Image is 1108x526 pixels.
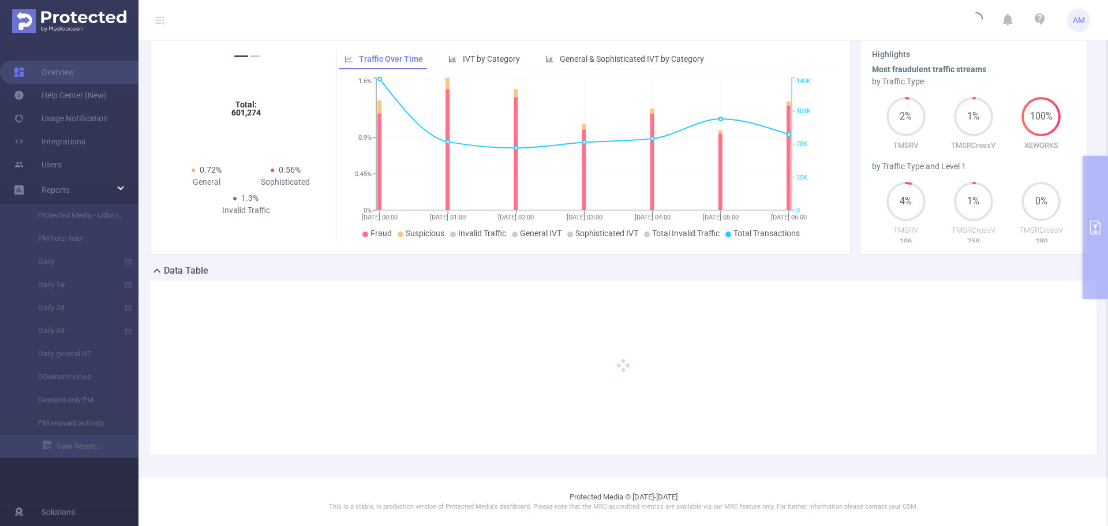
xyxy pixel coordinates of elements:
[231,108,261,117] tspan: 601,274
[771,214,807,221] tspan: [DATE] 06:00
[545,55,553,63] i: icon: bar-chart
[796,174,807,181] tspan: 35K
[14,153,62,176] a: Users
[872,140,939,151] p: TMSRV
[872,49,1075,61] h3: Highlights
[42,185,70,195] span: Reports
[42,178,70,202] a: Reports
[872,65,986,74] b: Most fraudulent traffic streams
[355,170,372,178] tspan: 0.45%
[207,204,286,217] div: Invalid Traffic
[241,193,259,203] span: 1.3%
[498,214,534,221] tspan: [DATE] 02:00
[42,501,75,524] span: Solutions
[575,229,638,238] span: Sophisticated IVT
[1021,197,1061,206] span: 0%
[939,140,1007,151] p: TMSRCrossV
[200,165,222,174] span: 0.72%
[796,141,807,148] tspan: 70K
[370,229,392,238] span: Fraud
[359,54,423,64] span: Traffic Over Time
[1073,9,1085,32] span: AM
[364,207,372,214] tspan: 0%
[567,214,602,221] tspan: [DATE] 03:00
[164,264,208,278] h2: Data Table
[406,229,444,238] span: Suspicious
[234,55,248,57] button: 1
[448,55,456,63] i: icon: bar-chart
[14,61,74,84] a: Overview
[1008,225,1075,236] p: TMSRCrossV
[954,112,993,121] span: 1%
[652,229,720,238] span: Total Invalid Traffic
[362,214,398,221] tspan: [DATE] 00:00
[167,502,1079,512] p: This is a stable, in production version of Protected Media's dashboard. Please note that the MRC ...
[1008,236,1075,247] p: 280
[886,197,926,206] span: 4%
[14,130,85,153] a: Integrations
[939,225,1007,236] p: TMSRCrossV
[14,107,108,130] a: Usage Notification
[939,236,1007,247] p: 258
[796,78,811,85] tspan: 140K
[796,107,811,115] tspan: 105K
[703,214,739,221] tspan: [DATE] 05:00
[872,161,1075,173] div: by Traffic Type and Level 1
[635,214,671,221] tspan: [DATE] 04:00
[430,214,466,221] tspan: [DATE] 01:00
[1008,140,1075,151] p: XEWORKS
[733,229,800,238] span: Total Transactions
[279,165,301,174] span: 0.56%
[796,207,800,214] tspan: 0
[358,78,372,85] tspan: 1.6%
[1021,112,1061,121] span: 100%
[138,477,1108,526] footer: Protected Media © [DATE]-[DATE]
[954,197,993,206] span: 1%
[969,12,983,28] i: icon: loading
[872,225,939,236] p: TMSRV
[235,100,257,109] tspan: Total:
[520,229,562,238] span: General IVT
[167,176,246,188] div: General
[14,84,107,107] a: Help Center (New)
[886,112,926,121] span: 2%
[872,236,939,247] p: 186
[463,54,520,64] span: IVT by Category
[250,55,260,57] button: 2
[458,229,506,238] span: Invalid Traffic
[358,134,372,141] tspan: 0.9%
[345,55,353,63] i: icon: line-chart
[246,176,325,188] div: Sophisticated
[12,9,126,33] img: Protected Media
[560,54,704,64] span: General & Sophisticated IVT by Category
[872,76,1075,88] div: by Traffic Type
